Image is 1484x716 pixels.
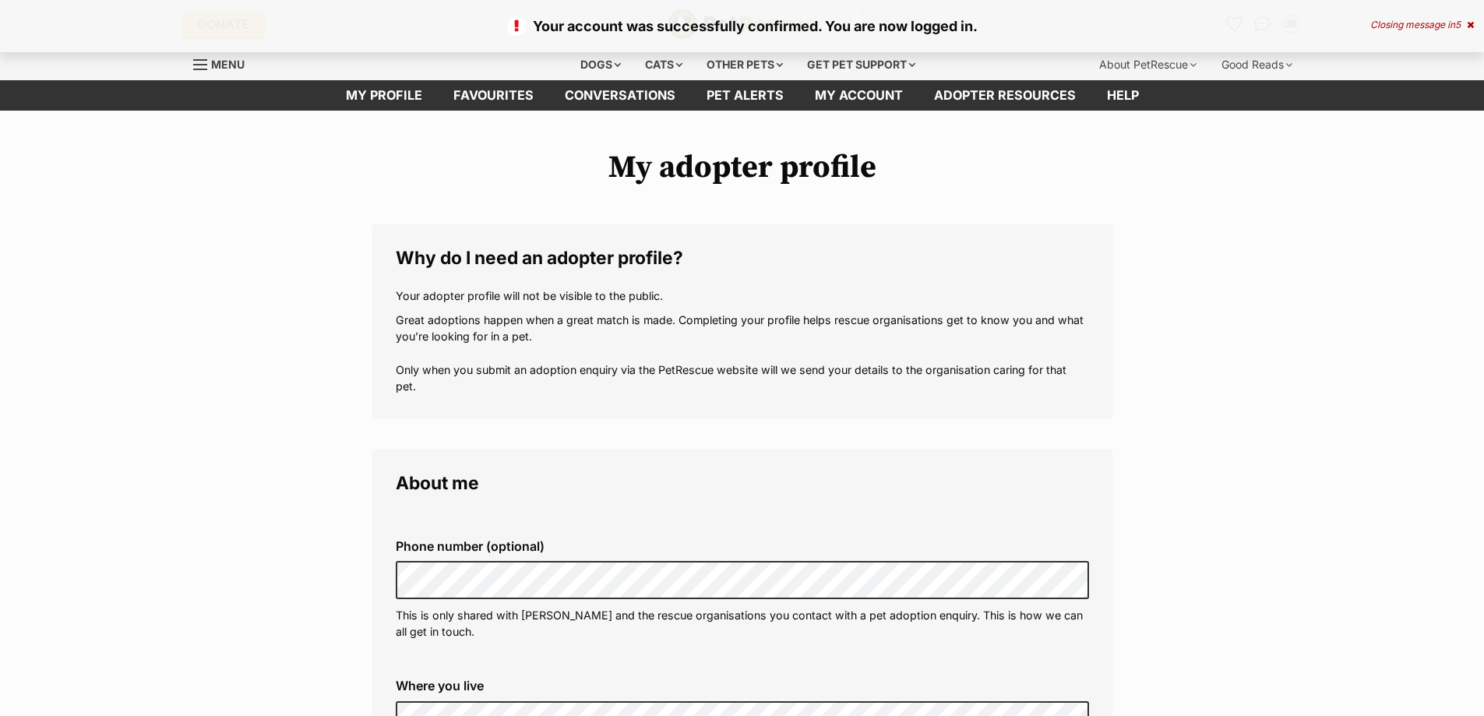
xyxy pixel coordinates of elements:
label: Phone number (optional) [396,539,1089,553]
p: Your adopter profile will not be visible to the public. [396,287,1089,304]
a: My profile [330,80,438,111]
legend: About me [396,473,1089,493]
a: Help [1091,80,1154,111]
fieldset: Why do I need an adopter profile? [372,224,1112,418]
p: Great adoptions happen when a great match is made. Completing your profile helps rescue organisat... [396,312,1089,395]
a: Menu [193,49,256,77]
a: Favourites [438,80,549,111]
a: conversations [549,80,691,111]
legend: Why do I need an adopter profile? [396,248,1089,268]
label: Where you live [396,679,1089,693]
div: Get pet support [796,49,926,80]
a: My account [799,80,918,111]
span: Menu [211,58,245,71]
div: Dogs [569,49,632,80]
div: Cats [634,49,693,80]
a: Pet alerts [691,80,799,111]
h1: My adopter profile [372,150,1112,185]
div: Good Reads [1211,49,1303,80]
div: About PetRescue [1088,49,1207,80]
div: Other pets [696,49,794,80]
a: Adopter resources [918,80,1091,111]
p: This is only shared with [PERSON_NAME] and the rescue organisations you contact with a pet adopti... [396,607,1089,640]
